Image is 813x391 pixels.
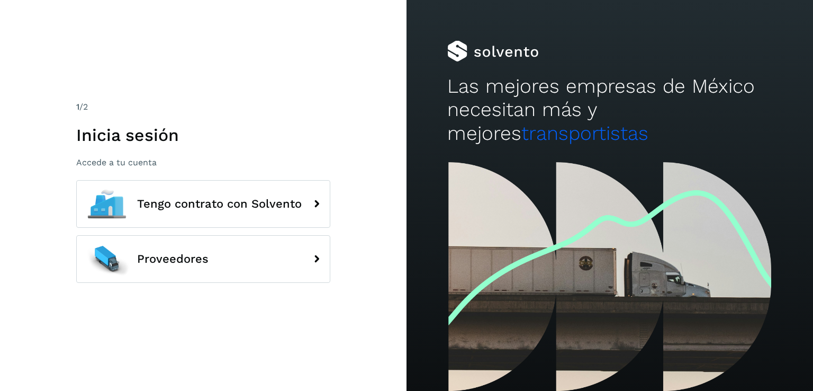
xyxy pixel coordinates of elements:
p: Accede a tu cuenta [76,157,330,167]
span: Proveedores [137,253,209,265]
div: /2 [76,101,330,113]
h1: Inicia sesión [76,125,330,145]
span: transportistas [521,122,648,145]
button: Proveedores [76,235,330,283]
span: 1 [76,102,79,112]
h2: Las mejores empresas de México necesitan más y mejores [447,75,772,145]
span: Tengo contrato con Solvento [137,198,302,210]
button: Tengo contrato con Solvento [76,180,330,228]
